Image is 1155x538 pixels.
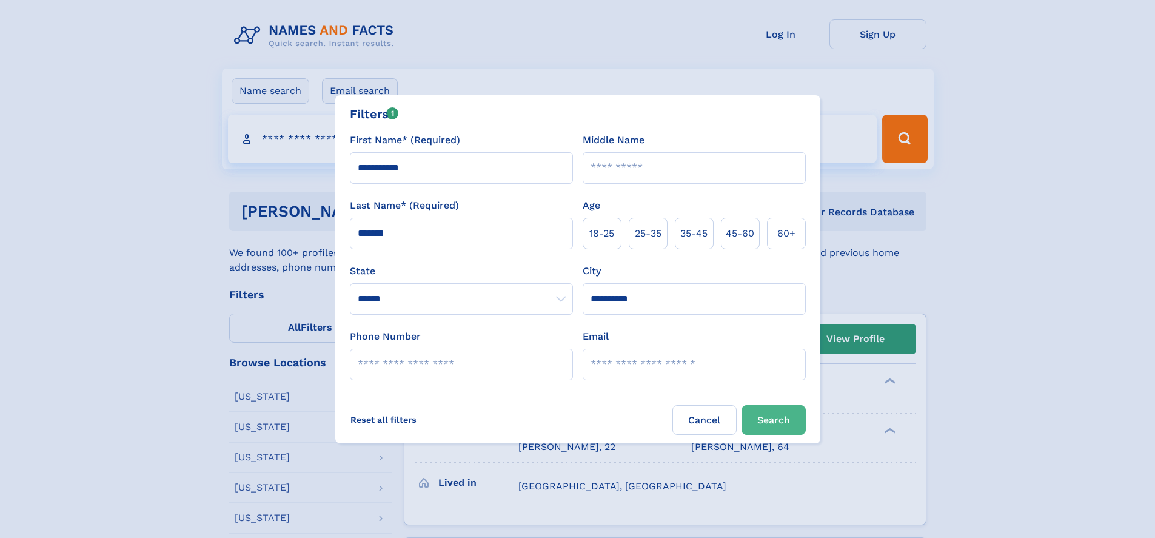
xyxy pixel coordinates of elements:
span: 25‑35 [635,226,661,241]
label: Phone Number [350,329,421,344]
label: City [583,264,601,278]
span: 45‑60 [726,226,754,241]
button: Search [742,405,806,435]
label: Email [583,329,609,344]
label: State [350,264,573,278]
label: Cancel [672,405,737,435]
label: Age [583,198,600,213]
div: Filters [350,105,399,123]
span: 60+ [777,226,795,241]
label: Reset all filters [343,405,424,434]
label: First Name* (Required) [350,133,460,147]
label: Last Name* (Required) [350,198,459,213]
span: 35‑45 [680,226,708,241]
label: Middle Name [583,133,644,147]
span: 18‑25 [589,226,614,241]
